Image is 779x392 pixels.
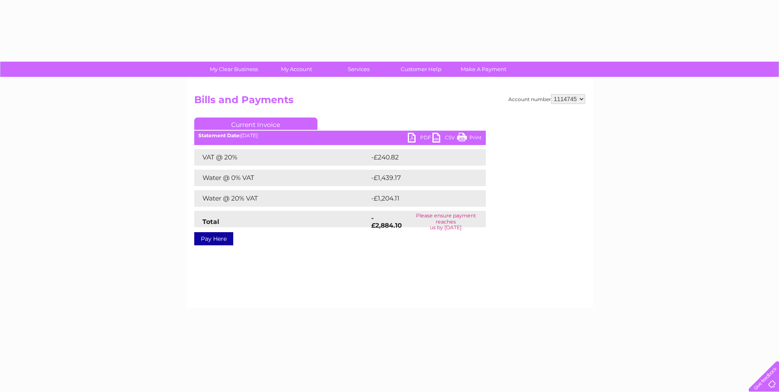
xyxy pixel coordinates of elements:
[387,62,455,77] a: Customer Help
[369,190,473,207] td: -£1,204.11
[325,62,393,77] a: Services
[202,218,219,226] strong: Total
[369,170,473,186] td: -£1,439.17
[508,94,585,104] div: Account number
[406,211,486,233] td: Please ensure payment reaches us by [DATE]
[369,149,472,166] td: -£240.82
[194,94,585,110] h2: Bills and Payments
[194,149,369,166] td: VAT @ 20%
[450,62,517,77] a: Make A Payment
[194,118,317,130] a: Current Invoice
[194,170,369,186] td: Water @ 0% VAT
[408,133,432,145] a: PDF
[432,133,457,145] a: CSV
[371,214,402,229] strong: -£2,884.10
[194,190,369,207] td: Water @ 20% VAT
[194,232,233,245] a: Pay Here
[194,133,486,138] div: [DATE]
[198,132,241,138] b: Statement Date:
[200,62,268,77] a: My Clear Business
[262,62,330,77] a: My Account
[457,133,482,145] a: Print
